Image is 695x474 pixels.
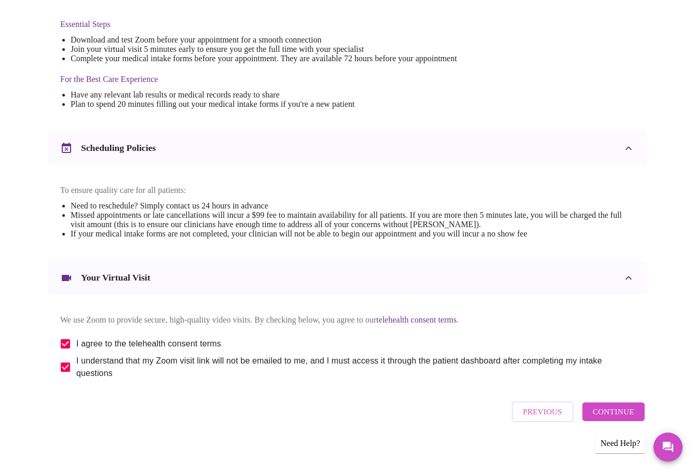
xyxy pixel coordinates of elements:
li: Join your virtual visit 5 minutes early to ensure you get the full time with your specialist [71,45,457,54]
span: I agree to the telehealth consent terms [76,338,221,350]
div: Your Virtual Visit [48,261,647,295]
li: Plan to spend 20 minutes filling out your medical intake forms if you're a new patient [71,100,457,109]
h3: Scheduling Policies [81,143,156,154]
li: If your medical intake forms are not completed, your clinician will not be able to begin our appo... [71,229,635,239]
h4: For the Best Care Experience [60,75,457,84]
li: Need to reschedule? Simply contact us 24 hours in advance [71,201,635,211]
a: telehealth consent terms [376,315,457,324]
p: To ensure quality care for all patients: [60,186,635,195]
h3: Your Virtual Visit [81,272,151,283]
li: Missed appointments or late cancellations will incur a $99 fee to maintain availability for all p... [71,211,635,229]
span: I understand that my Zoom visit link will not be emailed to me, and I must access it through the ... [76,355,626,380]
span: Previous [523,405,562,419]
button: Previous [512,401,574,422]
h4: Essential Steps [60,20,457,29]
button: Continue [582,402,645,421]
div: Need Help? [595,434,645,453]
div: Scheduling Policies [48,132,647,165]
li: Download and test Zoom before your appointment for a smooth connection [71,35,457,45]
p: We use Zoom to provide secure, high-quality video visits. By checking below, you agree to our . [60,315,635,325]
span: Continue [593,405,634,419]
li: Have any relevant lab results or medical records ready to share [71,90,457,100]
button: Messages [653,433,683,462]
li: Complete your medical intake forms before your appointment. They are available 72 hours before yo... [71,54,457,63]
